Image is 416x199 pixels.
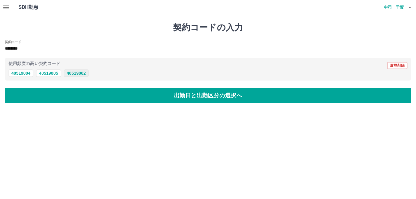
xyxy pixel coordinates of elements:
h1: 契約コードの入力 [5,22,411,33]
button: 出勤日と出勤区分の選択へ [5,88,411,103]
h2: 契約コード [5,39,21,44]
button: 40519005 [36,69,61,77]
button: 40519002 [64,69,89,77]
button: 40519004 [9,69,33,77]
p: 使用頻度の高い契約コード [9,62,60,66]
button: 履歴削除 [387,62,407,69]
